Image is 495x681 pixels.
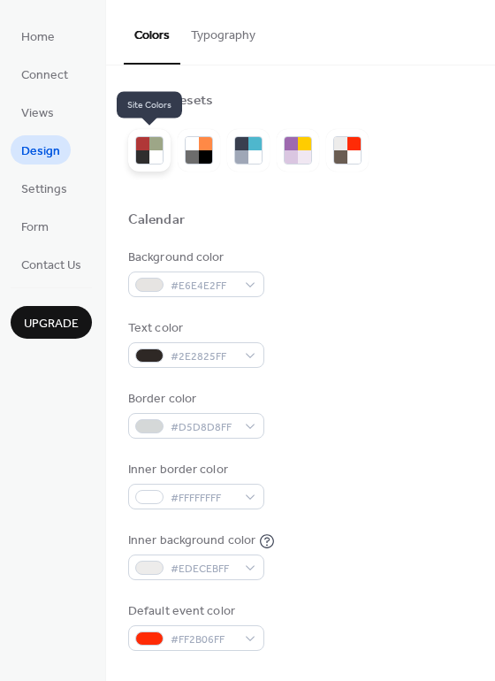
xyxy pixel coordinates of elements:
div: Default event color [128,602,261,621]
span: #D5D8D8FF [171,418,236,437]
span: Form [21,218,49,237]
a: Design [11,135,71,165]
a: Form [11,211,59,241]
span: Design [21,142,60,161]
div: Text color [128,319,261,338]
a: Home [11,21,65,50]
a: Settings [11,173,78,203]
button: Upgrade [11,306,92,339]
span: #E6E4E2FF [171,277,236,295]
span: Home [21,28,55,47]
span: #EDECEBFF [171,560,236,578]
span: #2E2825FF [171,348,236,366]
div: Background color [128,249,261,267]
span: #FF2B06FF [171,631,236,649]
span: Site Colors [117,92,182,119]
span: Connect [21,66,68,85]
span: Contact Us [21,256,81,275]
span: Views [21,104,54,123]
div: Calendar [128,211,185,230]
span: Settings [21,180,67,199]
div: Border color [128,390,261,409]
div: Inner background color [128,532,255,550]
span: #FFFFFFFF [171,489,236,508]
span: Upgrade [24,315,79,333]
a: Connect [11,59,79,88]
a: Views [11,97,65,126]
div: Inner border color [128,461,261,479]
a: Contact Us [11,249,92,279]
